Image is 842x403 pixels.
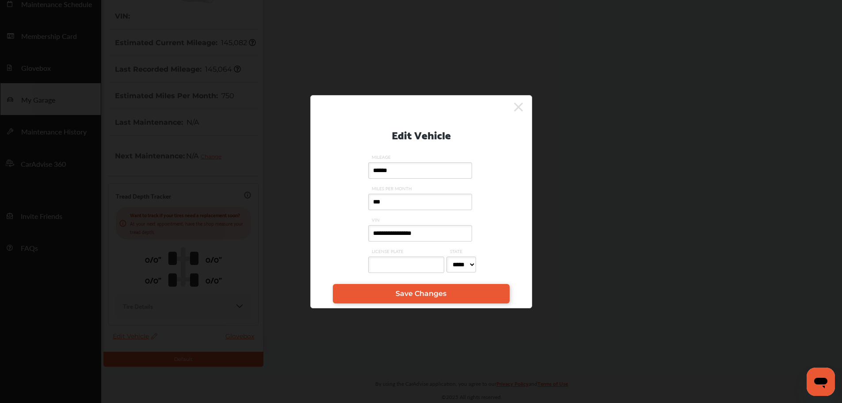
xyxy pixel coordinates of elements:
[368,185,474,192] span: MILES PER MONTH
[396,289,446,298] span: Save Changes
[368,225,472,242] input: VIN
[368,194,472,210] input: MILES PER MONTH
[333,284,510,303] a: Save Changes
[392,125,451,143] p: Edit Vehicle
[446,257,476,273] select: STATE
[807,368,835,396] iframe: Button to launch messaging window
[368,217,474,223] span: VIN
[368,154,474,160] span: MILEAGE
[446,248,478,254] span: STATE
[368,248,446,254] span: LICENSE PLATE
[368,257,444,273] input: LICENSE PLATE
[368,162,472,179] input: MILEAGE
